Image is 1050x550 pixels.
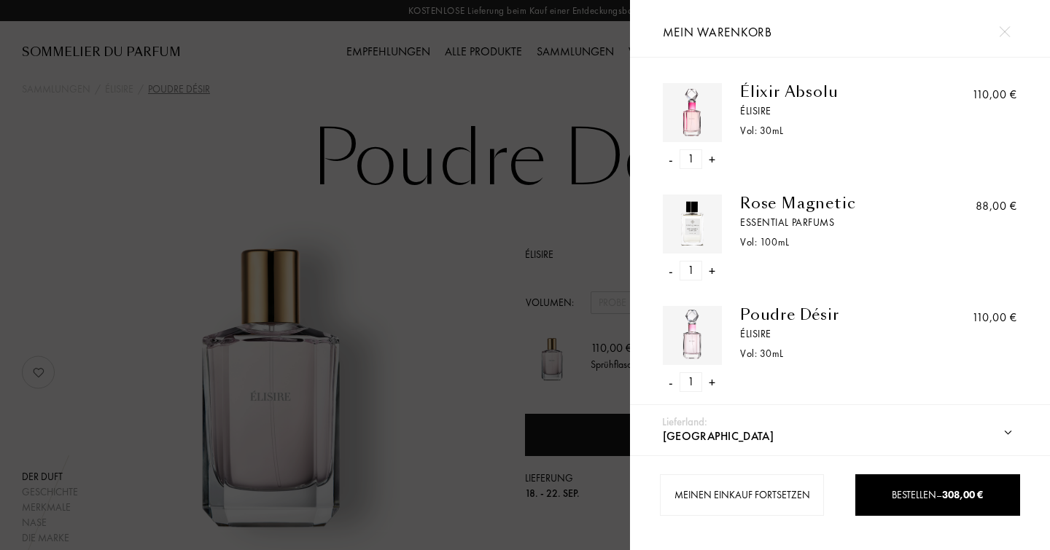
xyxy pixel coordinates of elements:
[976,197,1017,215] div: 88,00 €
[660,474,824,516] div: Meinen Einkauf fortsetzen
[709,372,715,392] div: +
[666,198,718,250] img: XGG2ZRU7NY.png
[740,83,929,101] a: Élixir Absolu
[740,326,929,342] a: Élisire
[999,26,1010,37] img: cross.svg
[680,372,703,392] div: 1
[666,87,718,138] img: NC66FM4FFK.png
[663,24,772,40] span: Mein Warenkorb
[669,372,674,392] div: -
[740,123,929,138] div: Vol: 30 mL
[709,149,715,169] div: +
[972,309,1017,326] div: 110,00 €
[740,346,929,361] div: Vol: 30 mL
[709,261,715,280] div: +
[740,215,929,230] a: Essential Parfums
[892,488,983,501] span: Bestellen –
[680,261,703,280] div: 1
[972,86,1017,103] div: 110,00 €
[740,306,929,323] a: Poudre Désir
[740,235,929,250] div: Vol: 100 mL
[740,195,929,212] a: Rose Magnetic
[666,310,718,361] img: YTNJRIB3F1.png
[669,149,674,169] div: -
[680,149,703,169] div: 1
[669,261,674,280] div: -
[942,488,983,501] span: 308,00 €
[740,103,929,119] a: Élisire
[662,414,707,431] div: Lieferland:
